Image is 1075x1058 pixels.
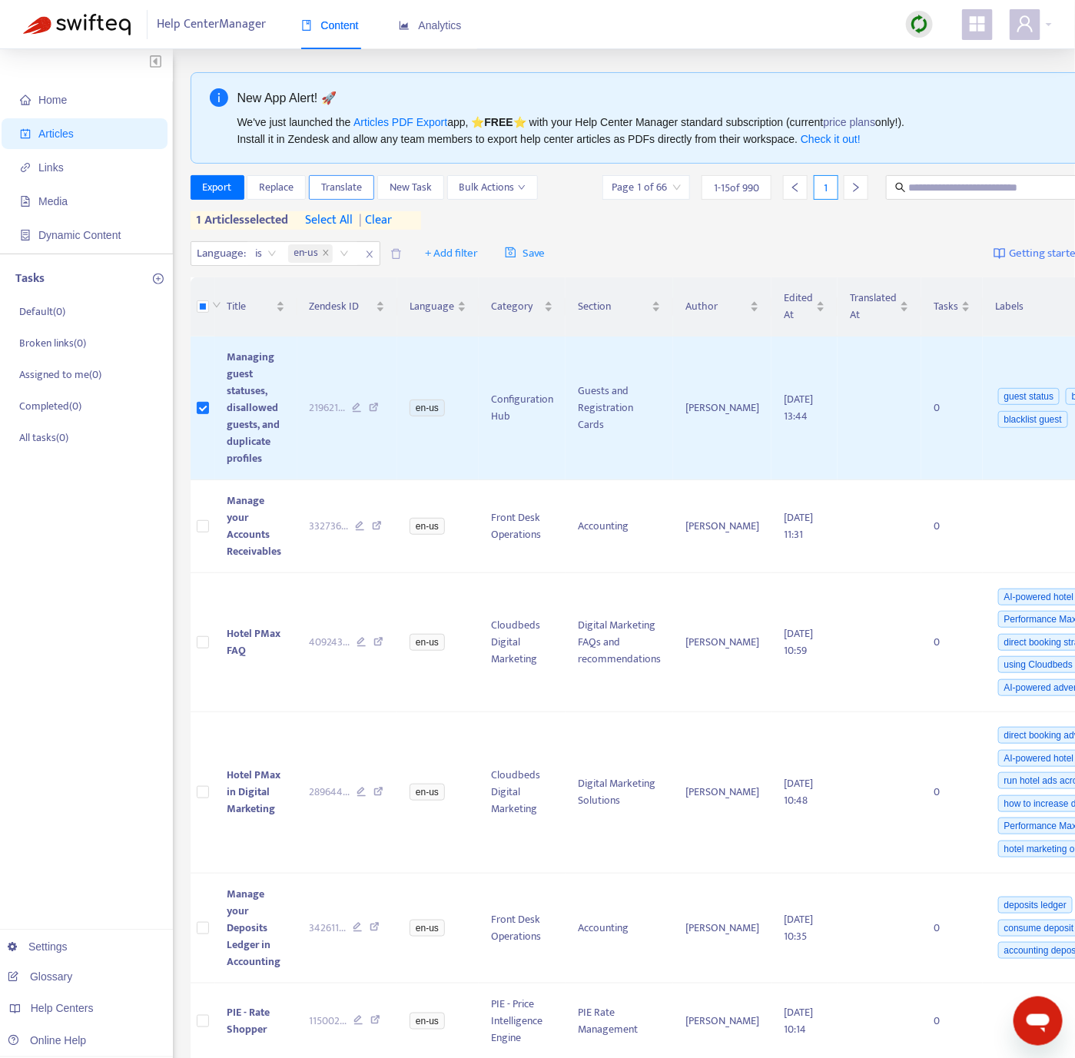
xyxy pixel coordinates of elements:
[256,242,277,265] span: is
[994,247,1006,260] img: image-link
[578,298,649,315] span: Section
[301,19,359,32] span: Content
[191,242,249,265] span: Language :
[714,180,759,196] span: 1 - 15 of 990
[38,195,68,207] span: Media
[851,182,861,193] span: right
[19,398,81,414] p: Completed ( 0 )
[390,248,402,260] span: delete
[824,116,876,128] a: price plans
[998,411,1068,428] span: blacklist guest
[390,179,432,196] span: New Task
[934,298,958,315] span: Tasks
[297,277,398,337] th: Zendesk ID
[353,116,447,128] a: Articles PDF Export
[410,400,445,416] span: en-us
[410,784,445,801] span: en-us
[227,1003,270,1038] span: PIE - Rate Shopper
[850,290,897,323] span: Translated At
[19,335,86,351] p: Broken links ( 0 )
[784,509,813,543] span: [DATE] 11:31
[921,337,983,480] td: 0
[673,874,771,983] td: [PERSON_NAME]
[410,518,445,535] span: en-us
[998,897,1073,914] span: deposits ledger
[399,19,462,32] span: Analytics
[410,634,445,651] span: en-us
[518,184,526,191] span: down
[998,388,1060,405] span: guest status
[215,277,297,337] th: Title
[910,15,929,34] img: sync.dc5367851b00ba804db3.png
[566,337,673,480] td: Guests and Registration Cards
[673,480,771,573] td: [PERSON_NAME]
[191,175,244,200] button: Export
[921,480,983,573] td: 0
[399,20,410,31] span: area-chart
[38,94,67,106] span: Home
[301,20,312,31] span: book
[310,518,349,535] span: 332736 ...
[493,241,557,266] button: saveSave
[410,298,454,315] span: Language
[1014,997,1063,1046] iframe: Button to launch messaging window
[259,179,294,196] span: Replace
[784,1003,813,1038] span: [DATE] 10:14
[20,128,31,139] span: account-book
[247,175,306,200] button: Replace
[484,116,513,128] b: FREE
[479,573,566,712] td: Cloudbeds Digital Marketing
[814,175,838,200] div: 1
[377,175,444,200] button: New Task
[784,625,813,659] span: [DATE] 10:59
[460,179,526,196] span: Bulk Actions
[673,573,771,712] td: [PERSON_NAME]
[673,712,771,874] td: [PERSON_NAME]
[227,492,282,560] span: Manage your Accounts Receivables
[479,277,566,337] th: Category
[227,885,281,970] span: Manage your Deposits Ledger in Accounting
[19,303,65,320] p: Default ( 0 )
[447,175,538,200] button: Bulk Actionsdown
[19,366,101,383] p: Assigned to me ( 0 )
[566,277,673,337] th: Section
[227,298,273,315] span: Title
[306,211,353,230] span: select all
[784,910,813,945] span: [DATE] 10:35
[566,480,673,573] td: Accounting
[505,244,546,263] span: Save
[210,88,228,107] span: info-circle
[20,196,31,207] span: file-image
[38,128,74,140] span: Articles
[8,940,68,953] a: Settings
[413,241,489,266] button: + Add filter
[227,348,280,467] span: Managing guest statuses, disallowed guests, and duplicate profiles
[203,179,232,196] span: Export
[227,766,281,818] span: Hotel PMax in Digital Marketing
[895,182,906,193] span: search
[566,573,673,712] td: Digital Marketing FAQs and recommendations
[360,245,380,264] span: close
[784,390,813,425] span: [DATE] 13:44
[479,337,566,480] td: Configuration Hub
[479,874,566,983] td: Front Desk Operations
[410,920,445,937] span: en-us
[673,337,771,480] td: [PERSON_NAME]
[359,210,362,231] span: |
[310,1013,347,1030] span: 115002 ...
[294,244,319,263] span: en-us
[288,244,333,263] span: en-us
[479,480,566,573] td: Front Desk Operations
[309,175,374,200] button: Translate
[921,874,983,983] td: 0
[38,229,121,241] span: Dynamic Content
[479,712,566,874] td: Cloudbeds Digital Marketing
[212,300,221,310] span: down
[8,1034,86,1046] a: Online Help
[31,1002,94,1014] span: Help Centers
[968,15,987,33] span: appstore
[38,161,64,174] span: Links
[322,249,330,258] span: close
[1016,15,1034,33] span: user
[566,874,673,983] td: Accounting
